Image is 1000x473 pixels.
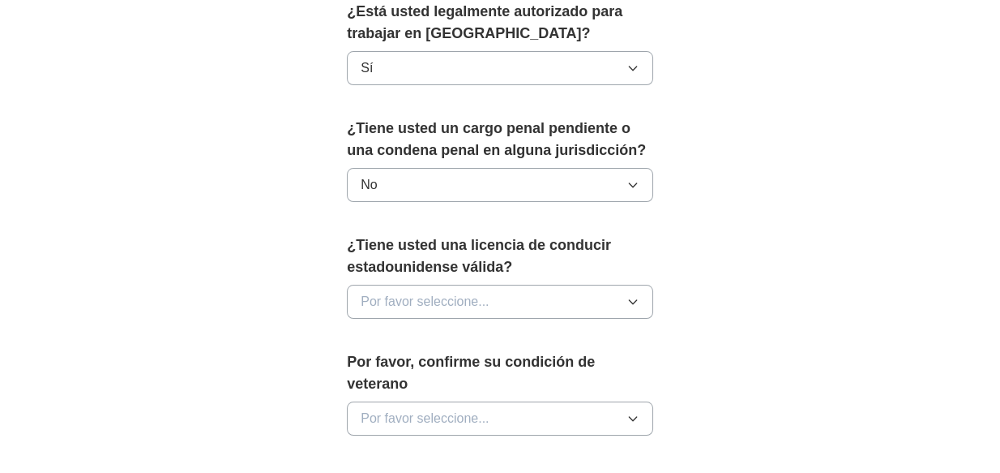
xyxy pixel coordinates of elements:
[361,295,489,308] font: Por favor seleccione...
[347,285,653,319] button: Por favor seleccione...
[347,51,653,85] button: Sí
[347,120,646,158] font: ¿Tiene usted un cargo penal pendiente o una condena penal en alguna jurisdicción?
[347,237,611,275] font: ¿Tiene usted una licencia de conducir estadounidense válida?
[361,61,373,75] font: Sí
[347,354,595,392] font: Por favor, confirme su condición de veterano
[347,168,653,202] button: No
[361,178,377,191] font: No
[347,402,653,436] button: Por favor seleccione...
[347,3,622,41] font: ¿Está usted legalmente autorizado para trabajar en [GEOGRAPHIC_DATA]?
[361,411,489,425] font: Por favor seleccione...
